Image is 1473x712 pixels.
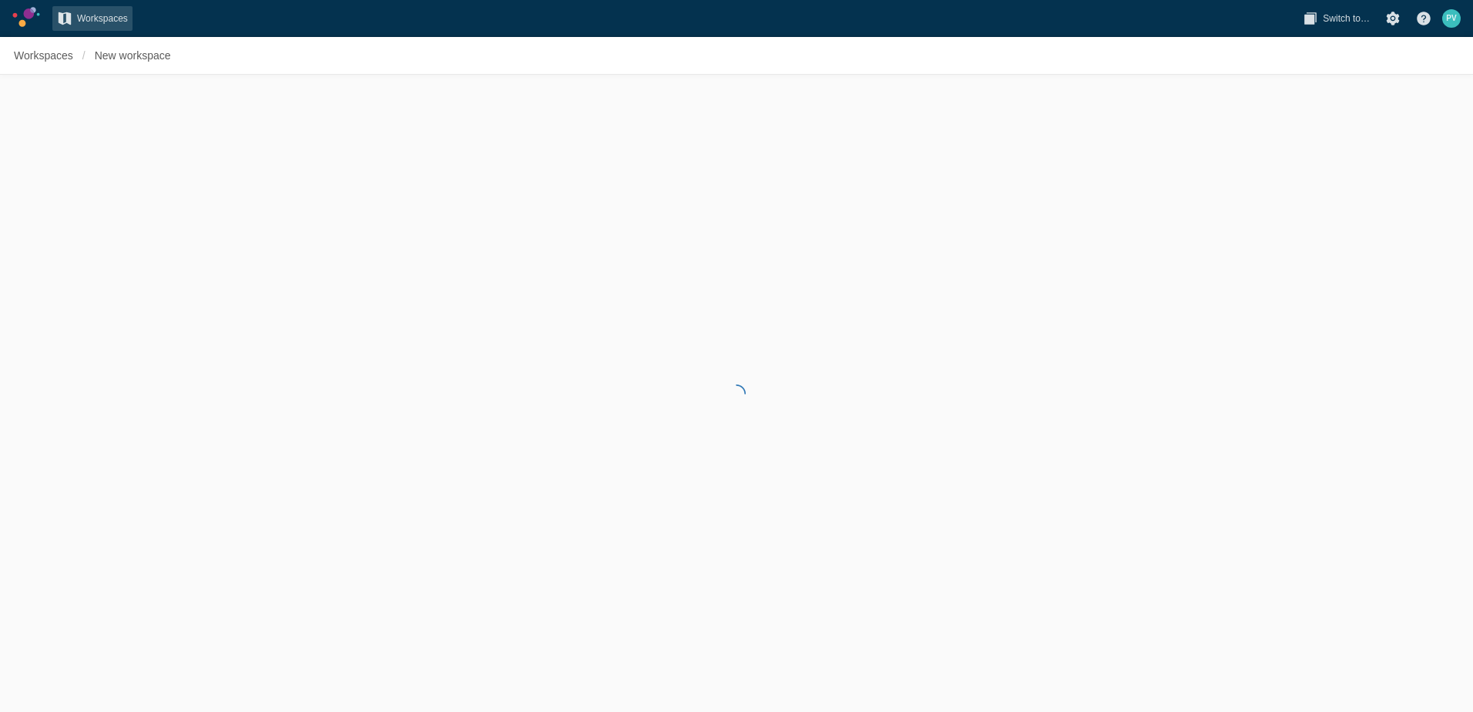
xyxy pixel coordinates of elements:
[1323,11,1370,26] span: Switch to…
[77,11,128,26] span: Workspaces
[9,43,78,68] a: Workspaces
[90,43,176,68] a: New workspace
[95,48,171,63] span: New workspace
[78,43,90,68] span: /
[1442,9,1461,28] div: PV
[52,6,133,31] a: Workspaces
[14,48,73,63] span: Workspaces
[1298,6,1374,31] button: Switch to…
[9,43,176,68] nav: Breadcrumb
